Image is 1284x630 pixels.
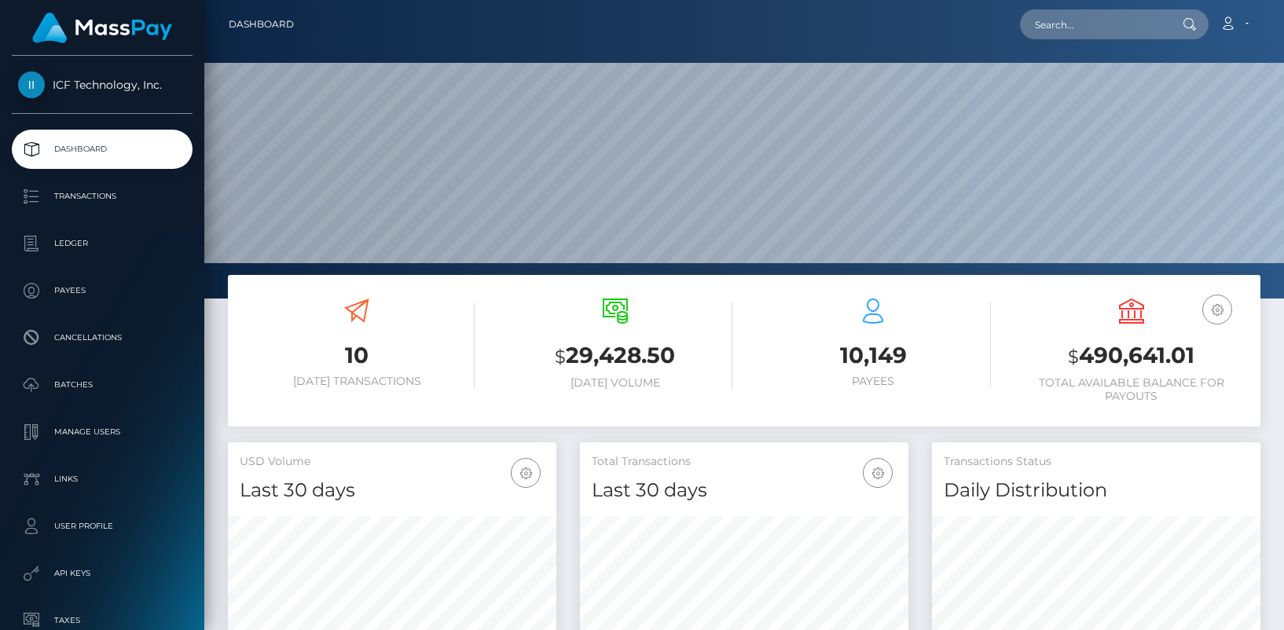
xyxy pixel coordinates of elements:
[756,375,991,388] h6: Payees
[12,365,193,405] a: Batches
[18,467,186,491] p: Links
[12,554,193,593] a: API Keys
[18,373,186,397] p: Batches
[240,477,545,504] h4: Last 30 days
[12,130,193,169] a: Dashboard
[18,562,186,585] p: API Keys
[18,326,186,350] p: Cancellations
[12,412,193,452] a: Manage Users
[944,477,1249,504] h4: Daily Distribution
[1014,340,1249,372] h3: 490,641.01
[32,13,172,43] img: MassPay Logo
[240,375,475,388] h6: [DATE] Transactions
[18,185,186,208] p: Transactions
[1068,346,1079,368] small: $
[18,420,186,444] p: Manage Users
[12,460,193,499] a: Links
[592,477,897,504] h4: Last 30 days
[498,340,733,372] h3: 29,428.50
[18,137,186,161] p: Dashboard
[12,78,193,92] span: ICF Technology, Inc.
[498,376,733,390] h6: [DATE] Volume
[1020,9,1168,39] input: Search...
[756,340,991,371] h3: 10,149
[944,454,1249,470] h5: Transactions Status
[229,8,294,41] a: Dashboard
[1014,376,1249,403] h6: Total Available Balance for Payouts
[240,340,475,371] h3: 10
[18,515,186,538] p: User Profile
[12,318,193,357] a: Cancellations
[592,454,897,470] h5: Total Transactions
[18,232,186,255] p: Ledger
[12,224,193,263] a: Ledger
[12,507,193,546] a: User Profile
[12,177,193,216] a: Transactions
[12,271,193,310] a: Payees
[240,454,545,470] h5: USD Volume
[18,279,186,302] p: Payees
[18,71,45,98] img: ICF Technology, Inc.
[555,346,566,368] small: $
